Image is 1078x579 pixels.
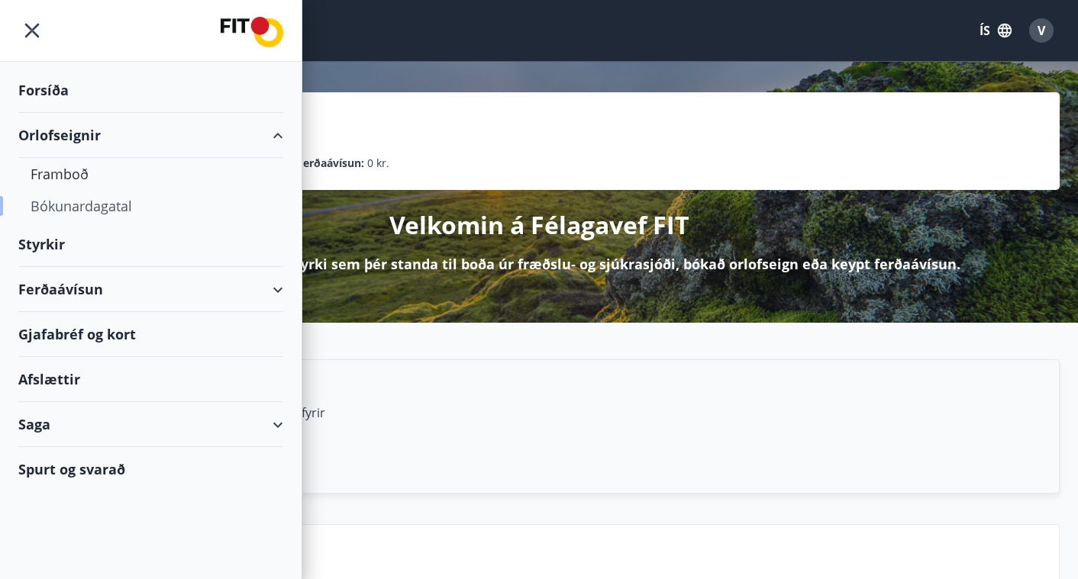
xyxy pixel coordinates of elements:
[297,155,364,172] p: Ferðaávísun :
[1038,22,1045,39] span: V
[18,68,283,113] div: Forsíða
[118,254,960,274] p: Hér getur þú sótt um þá styrki sem þér standa til boða úr fræðslu- og sjúkrasjóði, bókað orlofsei...
[389,208,689,242] p: Velkomin á Félagavef FIT
[18,312,283,357] div: Gjafabréf og kort
[18,447,283,491] div: Spurt og svarað
[18,222,283,267] div: Styrkir
[31,158,271,190] div: Framboð
[18,17,46,44] button: menu
[18,267,283,312] div: Ferðaávísun
[18,357,283,402] div: Afslættir
[221,17,283,47] img: union_logo
[1023,12,1060,49] button: V
[971,17,1020,44] button: ÍS
[31,190,271,222] div: Bókunardagatal
[18,113,283,158] div: Orlofseignir
[367,155,389,172] span: 0 kr.
[18,402,283,447] div: Saga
